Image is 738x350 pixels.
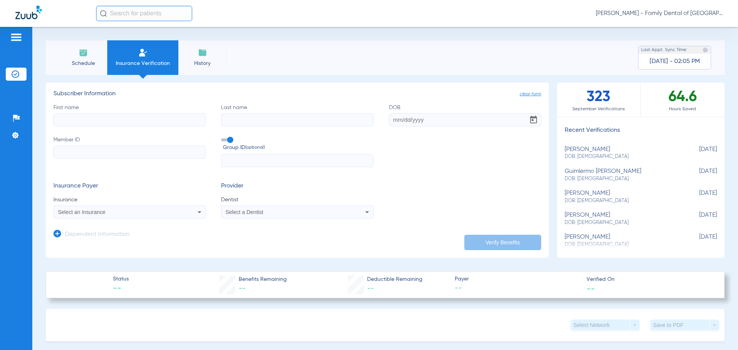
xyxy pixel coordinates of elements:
span: Verified On [587,275,712,284]
span: [DATE] - 02:05 PM [650,58,700,65]
div: [PERSON_NAME] [565,190,678,204]
span: [DATE] [678,234,717,248]
span: [DATE] [678,212,717,226]
input: Member ID [53,146,206,159]
input: DOBOpen calendar [389,113,541,126]
div: [PERSON_NAME] [565,146,678,160]
div: [PERSON_NAME] [565,212,678,226]
span: DOB: [DEMOGRAPHIC_DATA] [565,219,678,226]
span: Status [113,275,129,283]
span: Schedule [65,60,101,67]
span: Benefits Remaining [239,275,287,284]
label: First name [53,104,206,126]
h3: Provider [221,182,373,190]
span: DOB: [DEMOGRAPHIC_DATA] [565,197,678,204]
span: DOB: [DEMOGRAPHIC_DATA] [565,176,678,182]
span: -- [113,284,129,294]
span: Select an Insurance [58,209,106,215]
img: History [198,48,207,57]
img: Schedule [79,48,88,57]
button: Verify Benefits [464,235,541,250]
span: Dentist [221,196,373,204]
span: -- [367,285,374,292]
span: Select a Dentist [226,209,263,215]
input: Last name [221,113,373,126]
img: Search Icon [100,10,107,17]
span: [DATE] [678,168,717,182]
span: DOB: [DEMOGRAPHIC_DATA] [565,153,678,160]
span: clear form [520,90,541,98]
label: Member ID [53,136,206,168]
h3: Recent Verifications [557,127,725,134]
span: -- [587,284,595,292]
small: (optional) [245,144,265,152]
span: -- [455,284,580,293]
img: Zuub Logo [15,6,42,19]
label: DOB [389,104,541,126]
input: First name [53,113,206,126]
span: Insurance [53,196,206,204]
span: Insurance Verification [113,60,173,67]
div: guimlermo [PERSON_NAME] [565,168,678,182]
span: [DATE] [678,146,717,160]
span: [PERSON_NAME] - Family Dental of [GEOGRAPHIC_DATA] [596,10,723,17]
h3: Dependent Information [65,231,130,239]
span: Last Appt. Sync Time: [641,46,687,54]
span: -- [239,285,246,292]
img: last sync help info [703,47,708,53]
div: 323 [557,83,641,117]
label: Last name [221,104,373,126]
button: Open calendar [526,112,541,128]
h3: Subscriber Information [53,90,541,98]
span: [DATE] [678,190,717,204]
span: History [184,60,221,67]
span: Deductible Remaining [367,275,422,284]
img: hamburger-icon [10,33,22,42]
div: 64.6 [641,83,725,117]
span: Group ID [223,144,373,152]
div: [PERSON_NAME] [565,234,678,248]
img: Manual Insurance Verification [138,48,148,57]
h3: Insurance Payer [53,182,206,190]
input: Search for patients [96,6,192,21]
span: Payer [455,275,580,283]
span: Hours Saved [641,105,725,113]
span: September Verifications [557,105,640,113]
